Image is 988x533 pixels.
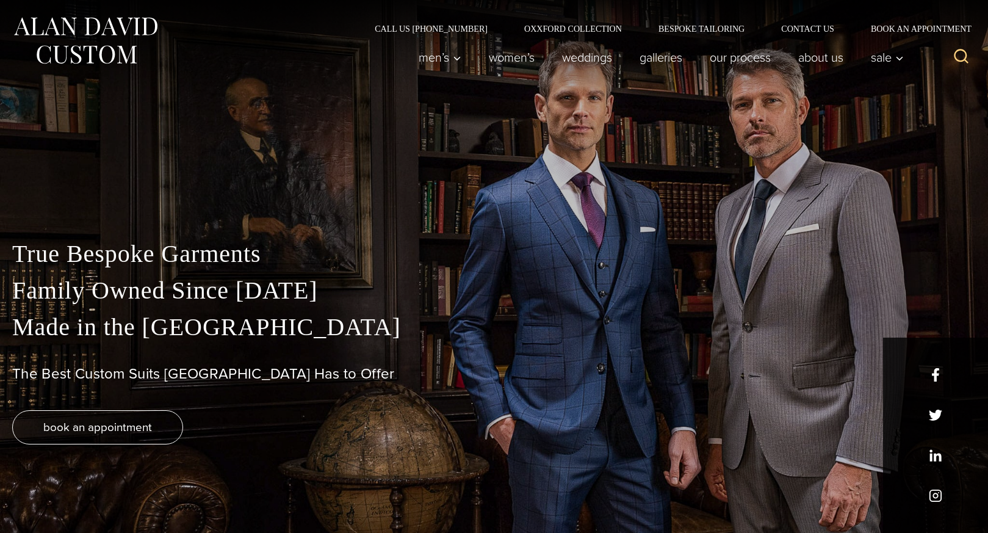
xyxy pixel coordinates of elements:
span: Men’s [419,51,461,63]
img: Alan David Custom [12,13,159,68]
a: Oxxford Collection [506,24,640,33]
button: View Search Form [947,43,976,72]
a: About Us [785,45,857,70]
nav: Primary Navigation [405,45,910,70]
a: Contact Us [763,24,853,33]
a: book an appointment [12,410,183,444]
a: Galleries [626,45,696,70]
a: Bespoke Tailoring [640,24,763,33]
nav: Secondary Navigation [356,24,976,33]
a: Call Us [PHONE_NUMBER] [356,24,506,33]
h1: The Best Custom Suits [GEOGRAPHIC_DATA] Has to Offer [12,365,976,383]
p: True Bespoke Garments Family Owned Since [DATE] Made in the [GEOGRAPHIC_DATA] [12,236,976,346]
span: Sale [871,51,904,63]
a: Book an Appointment [853,24,976,33]
a: weddings [549,45,626,70]
span: book an appointment [43,418,152,436]
a: Our Process [696,45,785,70]
a: Women’s [475,45,549,70]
